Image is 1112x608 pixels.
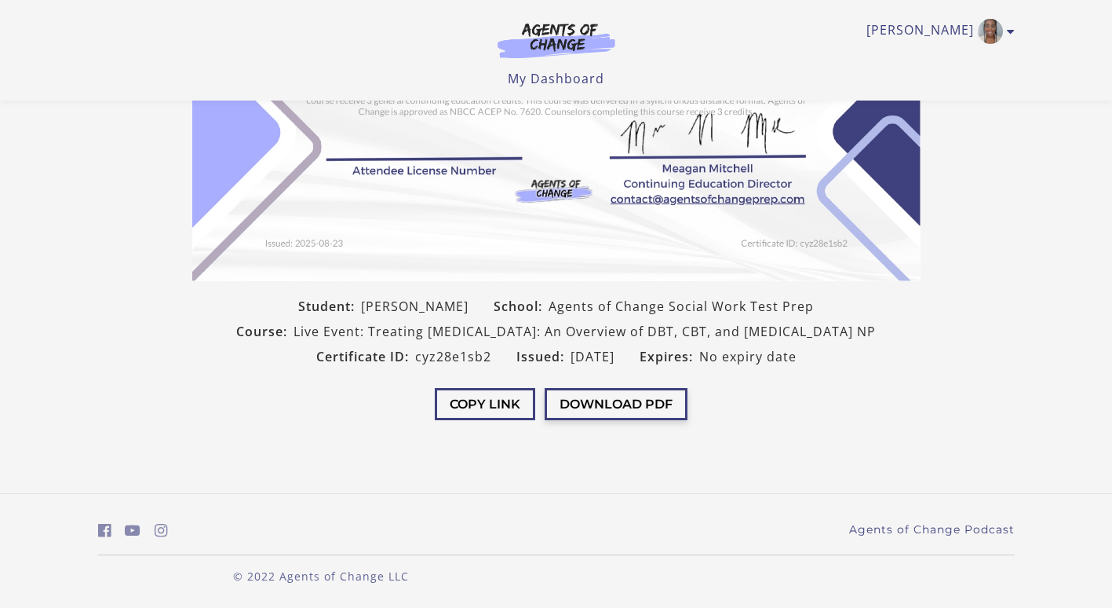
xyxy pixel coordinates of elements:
p: © 2022 Agents of Change LLC [98,568,544,584]
i: https://www.instagram.com/agentsofchangeprep/ (Open in a new window) [155,523,168,538]
span: Certificate ID: [316,347,415,366]
span: Student: [298,297,361,316]
span: Issued: [516,347,571,366]
img: Agents of Change Logo [481,22,632,58]
button: Copy Link [435,388,535,420]
i: https://www.facebook.com/groups/aswbtestprep (Open in a new window) [98,523,111,538]
a: https://www.instagram.com/agentsofchangeprep/ (Open in a new window) [155,519,168,542]
span: Expires: [640,347,699,366]
a: Agents of Change Podcast [849,522,1015,538]
span: No expiry date [699,347,797,366]
span: [PERSON_NAME] [361,297,468,316]
span: [DATE] [571,347,614,366]
span: cyz28e1sb2 [415,347,491,366]
a: https://www.facebook.com/groups/aswbtestprep (Open in a new window) [98,519,111,542]
a: https://www.youtube.com/c/AgentsofChangeTestPrepbyMeaganMitchell (Open in a new window) [125,519,140,542]
a: My Dashboard [508,70,604,87]
span: Course: [236,322,293,341]
span: Live Event: Treating [MEDICAL_DATA]: An Overview of DBT, CBT, and [MEDICAL_DATA] NP [293,322,876,341]
button: Download PDF [545,388,687,420]
span: Agents of Change Social Work Test Prep [549,297,814,316]
i: https://www.youtube.com/c/AgentsofChangeTestPrepbyMeaganMitchell (Open in a new window) [125,523,140,538]
span: School: [494,297,549,316]
a: Toggle menu [866,19,1007,44]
